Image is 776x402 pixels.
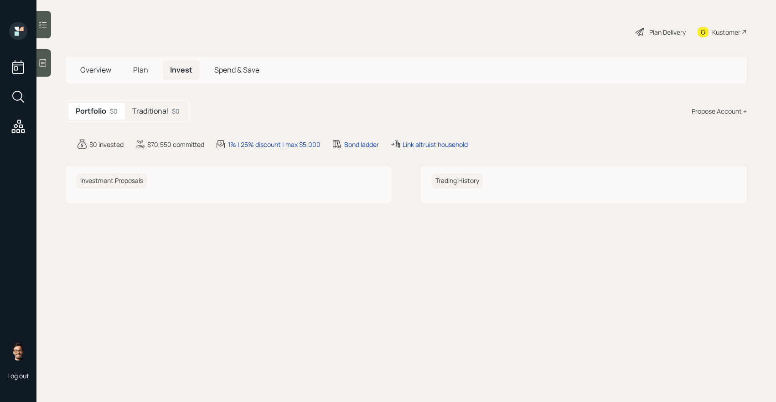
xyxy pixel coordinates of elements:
span: Overview [80,65,111,75]
span: Spend & Save [214,65,259,75]
div: $0 [172,106,180,116]
div: Link altruist household [403,140,468,149]
div: $70,550 committed [147,140,204,149]
div: Plan Delivery [649,27,686,37]
div: Log out [7,371,29,380]
div: $0 invested [89,140,124,149]
div: 1% | 25% discount | max $5,000 [228,140,321,149]
h5: Traditional [132,107,168,115]
div: $0 [110,106,118,116]
span: Plan [133,65,148,75]
div: Bond ladder [344,140,379,149]
h6: Investment Proposals [77,173,147,188]
h6: Trading History [432,173,483,188]
div: Propose Account + [692,106,747,116]
span: Invest [170,65,192,75]
div: Kustomer [712,27,740,37]
h5: Portfolio [76,107,106,115]
img: sami-boghos-headshot.png [9,342,27,360]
